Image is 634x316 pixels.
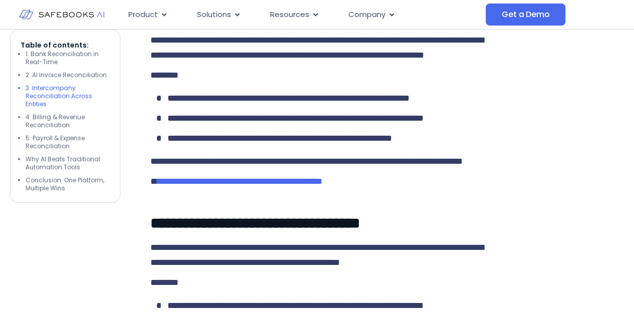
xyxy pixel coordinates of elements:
[270,9,309,21] span: Resources
[26,113,110,129] li: 4. Billing & Revenue Reconciliation
[26,155,110,171] li: Why AI Beats Traditional Automation Tools
[120,5,486,25] nav: Menu
[348,9,385,21] span: Company
[128,9,158,21] span: Product
[26,50,110,66] li: 1. Bank Reconciliation in Real-Time
[120,5,486,25] div: Menu Toggle
[502,10,549,20] span: Get a Demo
[21,40,110,50] p: Table of contents:
[26,71,110,79] li: 2. AI Invoice Reconciliation
[26,134,110,150] li: 5. Payroll & Expense Reconciliation
[26,84,110,108] li: 3. Intercompany Reconciliation Across Entities
[26,176,110,192] li: Conclusion: One Platform, Multiple Wins
[197,9,231,21] span: Solutions
[486,4,565,26] a: Get a Demo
